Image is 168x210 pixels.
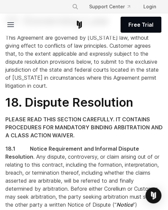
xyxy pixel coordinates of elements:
a: Login [138,1,161,13]
span: 18. Dispute Resolution [5,95,133,110]
a: Corellium Home [75,21,84,29]
span: Free Trial [128,21,153,29]
span: 18.1 Notice Requirement and Informal Dispute Resolution [5,145,139,160]
div: Open Intercom Messenger [145,187,161,203]
span: This Agreement are governed by [US_STATE] law, without giving effect to conflicts of law principl... [5,34,159,89]
a: Support Center [84,1,135,13]
span: PLEASE READ THIS SECTION CAREFULLY. IT CONTAINS PROCEDURES FOR MANDATORY BINDING ARBITRATION AND ... [5,116,163,139]
div: Navigation Menu [67,1,161,13]
button: Search [69,1,81,13]
a: Free Trial [120,17,161,33]
em: Notice [116,201,133,208]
